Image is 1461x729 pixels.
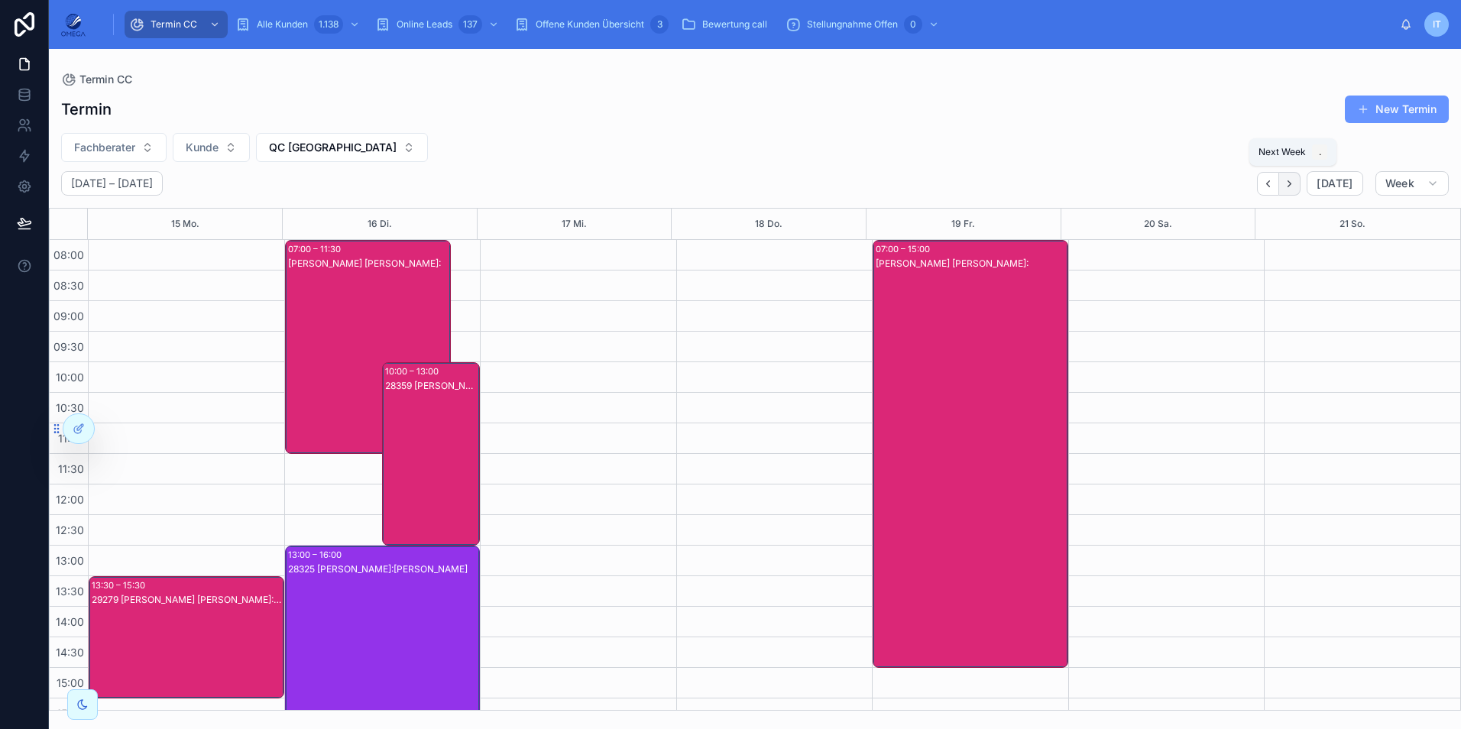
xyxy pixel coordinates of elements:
span: Termin CC [79,72,132,87]
span: Stellungnahme Offen [807,18,898,31]
a: Termin CC [61,72,132,87]
a: Termin CC [125,11,228,38]
span: 10:00 [52,371,88,384]
button: 16 Di. [368,209,392,239]
div: 07:00 – 11:30 [288,241,345,257]
span: 15:30 [53,707,88,720]
span: 12:00 [52,493,88,506]
button: Back [1257,172,1279,196]
a: Stellungnahme Offen0 [781,11,947,38]
button: [DATE] [1307,171,1362,196]
div: scrollable content [98,8,1400,41]
span: 08:30 [50,279,88,292]
span: Week [1385,177,1414,190]
button: 19 Fr. [951,209,975,239]
span: Kunde [186,140,219,155]
a: Online Leads137 [371,11,507,38]
span: Bewertung call [702,18,767,31]
button: Select Button [61,133,167,162]
a: Alle Kunden1.138 [231,11,368,38]
div: 28325 [PERSON_NAME]:[PERSON_NAME] [288,563,479,575]
div: 07:00 – 15:00[PERSON_NAME] [PERSON_NAME]: [873,241,1067,667]
div: 3 [650,15,669,34]
div: 28359 [PERSON_NAME] [PERSON_NAME]:[PERSON_NAME] [385,380,478,392]
button: 15 Mo. [171,209,199,239]
span: Online Leads [397,18,452,31]
button: 20 Sa. [1144,209,1172,239]
span: 09:00 [50,309,88,322]
span: 14:00 [52,615,88,628]
span: Offene Kunden Übersicht [536,18,644,31]
button: Select Button [256,133,428,162]
span: . [1314,146,1326,158]
h1: Termin [61,99,112,120]
span: 13:30 [52,585,88,598]
span: 11:30 [54,462,88,475]
div: 07:00 – 15:00 [876,241,934,257]
span: Termin CC [151,18,197,31]
div: 13:30 – 15:30 [92,578,149,593]
div: 29279 [PERSON_NAME] [PERSON_NAME]:[PERSON_NAME] [92,594,283,606]
span: Next Week [1259,146,1306,158]
div: [PERSON_NAME] [PERSON_NAME]: [288,258,449,270]
div: 0 [904,15,922,34]
span: 09:30 [50,340,88,353]
button: 18 Do. [755,209,782,239]
div: 137 [458,15,482,34]
div: 13:30 – 15:3029279 [PERSON_NAME] [PERSON_NAME]:[PERSON_NAME] [89,577,283,698]
div: 13:00 – 16:00 [288,547,345,562]
div: [PERSON_NAME] [PERSON_NAME]: [876,258,1067,270]
button: New Termin [1345,96,1449,123]
button: 21 So. [1340,209,1365,239]
h2: [DATE] – [DATE] [71,176,153,191]
span: 10:30 [52,401,88,414]
a: Bewertung call [676,11,778,38]
div: 1.138 [314,15,343,34]
button: Week [1375,171,1449,196]
span: IT [1433,18,1441,31]
span: 11:00 [54,432,88,445]
div: 07:00 – 11:30[PERSON_NAME] [PERSON_NAME]: [286,241,450,453]
div: 13:00 – 16:0028325 [PERSON_NAME]:[PERSON_NAME] [286,546,480,728]
span: 08:00 [50,248,88,261]
button: 17 Mi. [562,209,587,239]
img: App logo [61,12,86,37]
span: Alle Kunden [257,18,308,31]
span: 13:00 [52,554,88,567]
div: 10:00 – 13:00 [385,364,442,379]
span: [DATE] [1317,177,1352,190]
span: QC [GEOGRAPHIC_DATA] [269,140,397,155]
span: Fachberater [74,140,135,155]
button: Next [1279,172,1301,196]
span: 12:30 [52,523,88,536]
button: Select Button [173,133,250,162]
div: 10:00 – 13:0028359 [PERSON_NAME] [PERSON_NAME]:[PERSON_NAME] [383,363,479,545]
span: 14:30 [52,646,88,659]
a: Offene Kunden Übersicht3 [510,11,673,38]
span: 15:00 [53,676,88,689]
